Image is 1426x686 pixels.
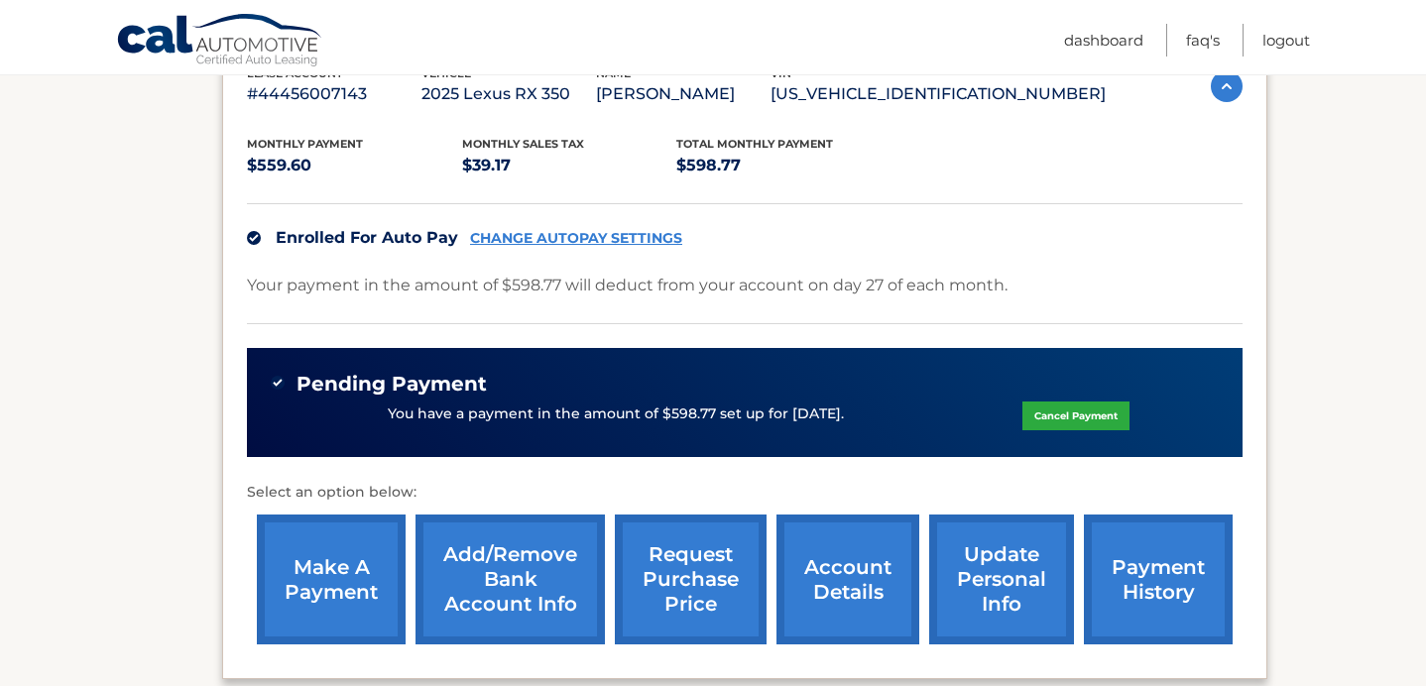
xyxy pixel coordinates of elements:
a: Add/Remove bank account info [416,514,605,644]
span: Pending Payment [297,372,487,397]
p: $598.77 [676,152,891,179]
p: Select an option below: [247,481,1243,505]
p: [US_VEHICLE_IDENTIFICATION_NUMBER] [771,80,1106,108]
a: make a payment [257,514,406,644]
a: payment history [1084,514,1233,644]
p: 2025 Lexus RX 350 [421,80,596,108]
span: Enrolled For Auto Pay [276,228,458,247]
p: #44456007143 [247,80,421,108]
a: FAQ's [1186,24,1220,57]
span: Monthly sales Tax [462,137,584,151]
a: CHANGE AUTOPAY SETTINGS [470,230,682,247]
a: update personal info [929,514,1074,644]
a: Logout [1262,24,1310,57]
p: You have a payment in the amount of $598.77 set up for [DATE]. [388,403,844,425]
a: Dashboard [1064,24,1143,57]
p: Your payment in the amount of $598.77 will deduct from your account on day 27 of each month. [247,272,1008,299]
p: [PERSON_NAME] [596,80,771,108]
img: check.svg [247,231,261,245]
a: request purchase price [615,514,767,644]
img: check-green.svg [271,376,285,390]
p: $39.17 [462,152,677,179]
a: account details [776,514,919,644]
a: Cal Automotive [116,13,324,70]
a: Cancel Payment [1022,401,1129,430]
span: Monthly Payment [247,137,363,151]
img: accordion-active.svg [1211,70,1243,102]
span: Total Monthly Payment [676,137,833,151]
p: $559.60 [247,152,462,179]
